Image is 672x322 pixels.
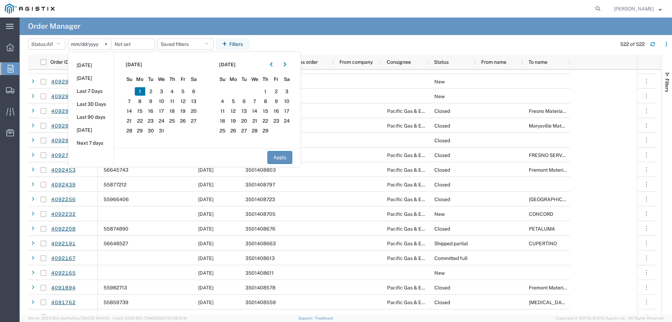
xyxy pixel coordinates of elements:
span: 29 [260,126,271,135]
span: To name [528,59,547,65]
span: 56648527 [104,241,128,246]
span: All [47,41,53,47]
span: 4 [217,97,228,105]
span: Closed [434,300,450,305]
button: Apply [267,151,292,164]
span: Closed [434,152,450,158]
span: Fr [177,76,188,83]
button: [PERSON_NAME] [614,5,662,13]
span: Tu [239,76,250,83]
li: [DATE] [68,124,114,137]
span: PETALUMA [529,226,555,232]
span: 55859739 [104,300,128,305]
span: 3501408559 [245,300,276,305]
span: Order ID [50,59,69,65]
span: RICHMOND [529,197,579,202]
a: 4092208 [51,223,76,235]
span: 16 [271,107,282,115]
span: Sales order [292,59,318,65]
span: 5 [177,87,188,96]
span: Pacific Gas & Electric Company [387,241,458,246]
span: Closed [434,138,450,143]
input: Not set [68,39,111,49]
span: 3501408723 [245,197,275,202]
a: 4092932 [51,90,76,103]
span: 56645743 [104,167,128,173]
span: 17 [156,107,167,115]
span: 06/09/2025 [198,211,213,217]
span: 20 [188,107,199,115]
span: 5 [228,97,239,105]
span: 55874890 [104,226,128,232]
span: Sa [188,76,199,83]
span: Th [260,76,271,83]
li: Last 90 days [68,111,114,124]
span: 06/09/2025 [198,182,213,187]
li: Last 30 Days [68,98,114,111]
span: Dave Thomas [614,5,654,13]
a: Feedback [315,316,333,320]
span: Pacific Gas & Electric Company [387,314,458,320]
span: 1 [135,87,146,96]
span: Fremont Materials Receiving [529,285,593,290]
span: New [434,314,445,320]
span: New [434,211,445,217]
span: Closed [434,167,450,173]
span: Mo [135,76,146,83]
a: 4091894 [51,282,76,294]
a: 4092919 [51,120,76,132]
a: 4092256 [51,193,76,206]
span: Pacific Gas & Electric Company [387,285,458,290]
span: 06/06/2025 [198,314,213,320]
span: Fr [271,76,282,83]
span: 10 [281,97,292,105]
span: 2 [145,87,156,96]
span: 15 [135,107,146,115]
span: 3501408611 [245,270,274,276]
span: [DATE] [126,61,142,68]
span: Pacific Gas & Electric Company [387,182,458,187]
div: 522 of 522 [620,41,645,48]
span: 24 [156,117,167,125]
a: 4092165 [51,267,76,279]
a: 4092167 [51,252,76,265]
span: 06/09/2025 [198,197,213,202]
span: 9 [271,97,282,105]
span: Server: 2025.18.0-daa1fe12ee7 [28,316,110,320]
span: 27 [239,126,250,135]
span: 25 [167,117,178,125]
span: 21 [124,117,135,125]
span: 3501408705 [245,211,275,217]
span: 19 [177,107,188,115]
span: Copyright © [DATE]-[DATE] Agistix Inc., All Rights Reserved [556,315,664,321]
a: 4092914 [51,135,76,147]
a: 4092998 [51,76,76,88]
span: 14 [249,107,260,115]
span: 06/06/2025 [198,285,213,290]
span: 23 [145,117,156,125]
a: 4091762 [51,296,76,309]
span: Marysville Materials Receiving [529,123,597,129]
span: SAN CARLOS SERVICE CENTER [529,314,619,320]
span: 55877212 [104,182,126,187]
span: Client: 2025.18.0-7346316 [113,316,187,320]
a: 4092232 [51,208,76,220]
span: FRESNO SERVICE CENTER [529,152,591,158]
span: New [434,94,445,99]
span: 1 [260,87,271,96]
span: CUPERTINO [529,241,557,246]
input: Not set [112,39,155,49]
span: 6 [188,87,199,96]
a: 4092453 [51,164,76,176]
span: New [434,270,445,276]
span: 06/09/2025 [198,255,213,261]
li: Last 7 Days [68,85,114,98]
span: 17 [281,107,292,115]
a: 4092799 [51,149,76,162]
span: CINNABAR [529,300,569,305]
span: 11 [167,97,178,105]
span: 7 [249,97,260,105]
span: Closed [434,108,450,114]
span: 15 [260,107,271,115]
span: 30 [145,126,156,135]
